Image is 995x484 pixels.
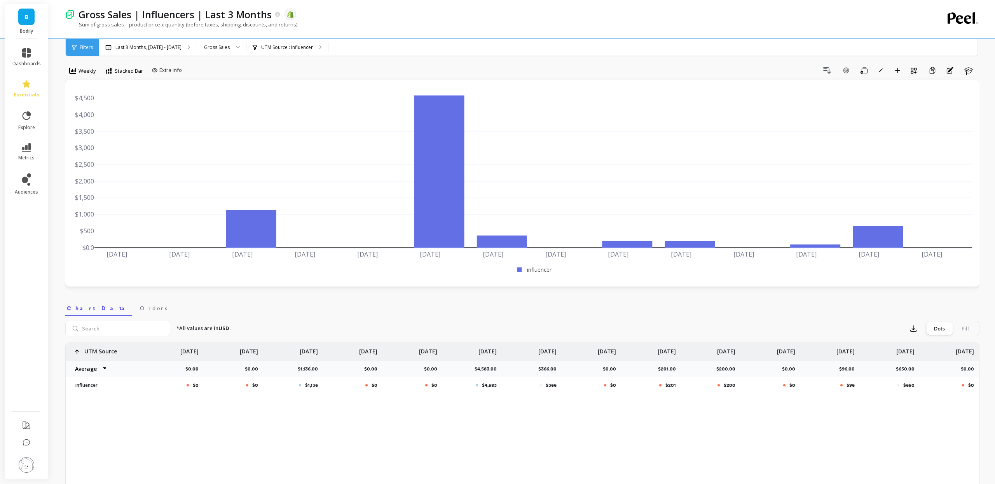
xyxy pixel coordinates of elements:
p: $200.00 [716,366,740,372]
p: $0 [372,382,377,388]
p: $201.00 [658,366,681,372]
p: $0 [968,382,974,388]
p: $0 [193,382,199,388]
p: $0 [610,382,616,388]
div: Fill [952,322,978,335]
p: $0 [789,382,795,388]
input: Search [65,321,170,336]
span: explore [18,124,35,131]
p: $0.00 [603,366,621,372]
p: Last 3 Months, [DATE] - [DATE] [115,44,182,51]
p: [DATE] [359,343,377,355]
span: Orders [140,304,167,312]
p: $0 [252,382,258,388]
p: $0.00 [245,366,263,372]
p: $0.00 [961,366,979,372]
span: metrics [18,155,35,161]
nav: Tabs [65,298,979,316]
p: $0 [431,382,437,388]
p: [DATE] [658,343,676,355]
p: $0.00 [782,366,800,372]
span: essentials [14,92,39,98]
p: Gross Sales | Influencers | Last 3 Months [79,8,272,21]
img: profile picture [19,457,34,473]
p: $201 [665,382,676,388]
span: Weekly [79,67,96,75]
p: [DATE] [717,343,735,355]
p: [DATE] [777,343,795,355]
span: Stacked Bar [115,67,143,75]
p: $1,136.00 [298,366,323,372]
span: dashboards [12,61,41,67]
span: Chart Data [67,304,131,312]
p: [DATE] [240,343,258,355]
div: Dots [927,322,952,335]
p: $0.00 [185,366,203,372]
p: $96.00 [839,366,859,372]
p: [DATE] [180,343,199,355]
p: $96 [847,382,855,388]
p: UTM Source [84,343,117,355]
img: header icon [65,10,75,19]
span: Filters [80,44,93,51]
span: Extra Info [159,66,182,74]
strong: USD. [218,325,231,332]
p: [DATE] [896,343,915,355]
p: [DATE] [538,343,557,355]
img: api.shopify.svg [287,11,294,18]
p: $366.00 [538,366,561,372]
p: [DATE] [598,343,616,355]
p: $200 [724,382,735,388]
p: $4,583.00 [475,366,501,372]
p: $0.00 [364,366,382,372]
p: $650.00 [896,366,919,372]
p: [DATE] [478,343,497,355]
span: B [24,12,28,21]
p: $0.00 [424,366,442,372]
p: $650 [903,382,915,388]
p: influencer [71,382,139,388]
p: Sum of gross sales = product price x quantity (before taxes, shipping, discounts, and returns). [65,21,298,28]
p: $1,136 [305,382,318,388]
span: audiences [15,189,38,195]
div: Gross Sales [204,44,230,51]
p: [DATE] [419,343,437,355]
p: $4,583 [482,382,497,388]
p: [DATE] [956,343,974,355]
p: Bodily [12,28,41,34]
p: [DATE] [300,343,318,355]
p: $366 [546,382,557,388]
p: *All values are in [176,325,231,332]
p: [DATE] [836,343,855,355]
p: UTM Source : Influencer [261,44,313,51]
